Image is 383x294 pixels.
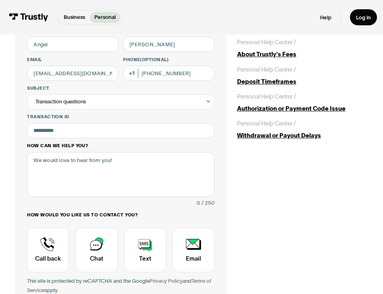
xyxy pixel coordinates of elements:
[350,9,377,25] a: Log in
[90,12,120,23] a: Personal
[237,38,296,47] div: Personal Help Center /
[27,95,214,109] div: Transaction questions
[320,14,331,21] a: Help
[237,104,368,113] div: Authorization or Payment Code Issue
[237,77,368,86] div: Deposit Timeframes
[27,143,214,149] label: How can we help you?
[140,57,169,62] span: (Optional)
[27,85,214,91] label: Subject
[123,66,214,81] input: (555) 555-5555
[237,65,296,74] div: Personal Help Center /
[197,199,200,208] div: 0
[27,57,119,63] label: Email
[59,12,90,23] a: Business
[64,13,85,21] p: Business
[27,114,214,120] label: Transaction ID
[150,278,183,284] a: Privacy Policy
[237,92,368,113] a: Personal Help Center /Authorization or Payment Code Issue
[237,131,368,140] div: Withdrawal or Payout Delays
[27,212,214,218] label: How would you like us to contact you?
[237,38,368,59] a: Personal Help Center /About Trustly's Fees
[237,119,368,140] a: Personal Help Center /Withdrawal or Payout Delays
[202,199,214,208] div: / 250
[94,13,116,21] p: Personal
[123,37,214,52] input: Howard
[9,13,48,22] img: Trustly Logo
[27,37,119,52] input: Alex
[27,278,211,293] a: Terms of Service
[27,66,119,81] input: alex@mail.com
[356,14,371,21] div: Log in
[123,57,214,63] label: Phone
[237,65,368,86] a: Personal Help Center /Deposit Timeframes
[237,50,368,59] div: About Trustly's Fees
[237,92,296,101] div: Personal Help Center /
[237,119,296,128] div: Personal Help Center /
[35,97,86,106] div: Transaction questions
